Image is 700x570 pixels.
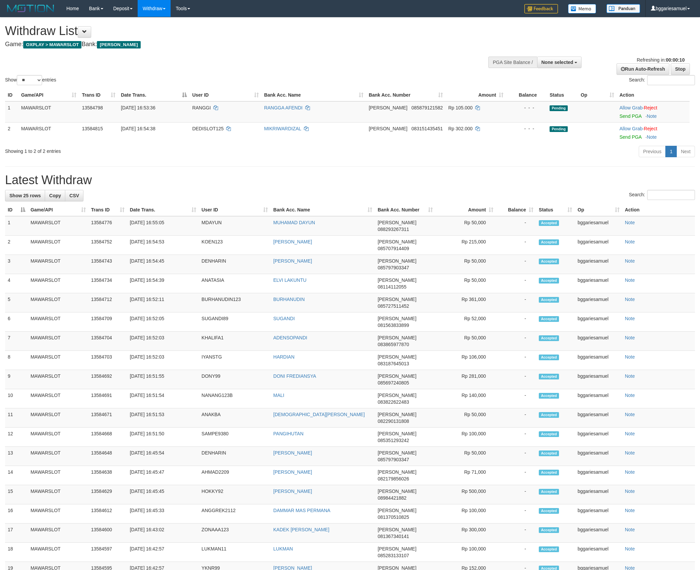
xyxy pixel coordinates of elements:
[89,312,127,332] td: 13584709
[273,469,312,475] a: [PERSON_NAME]
[5,447,28,466] td: 13
[127,312,199,332] td: [DATE] 16:52:05
[496,204,536,216] th: Balance: activate to sort column ascending
[28,236,89,255] td: MAWARSLOT
[199,332,271,351] td: KHALIFA1
[625,373,635,379] a: Note
[378,246,409,251] span: Copy 085707914409 to clipboard
[5,504,28,524] td: 16
[127,255,199,274] td: [DATE] 16:54:45
[539,355,559,360] span: Accepted
[378,489,416,494] span: [PERSON_NAME]
[19,89,79,101] th: Game/API: activate to sort column ascending
[411,105,443,110] span: Copy 085879121582 to clipboard
[5,3,56,13] img: MOTION_logo.png
[568,4,596,13] img: Button%20Memo.svg
[378,469,416,475] span: [PERSON_NAME]
[625,354,635,360] a: Note
[5,389,28,408] td: 10
[199,351,271,370] td: IYANSTG
[5,190,45,201] a: Show 25 rows
[28,485,89,504] td: MAWARSLOT
[89,466,127,485] td: 13584638
[28,447,89,466] td: MAWARSLOT
[550,105,568,111] span: Pending
[435,408,496,428] td: Rp 50,000
[539,259,559,264] span: Accepted
[89,216,127,236] td: 13584776
[199,312,271,332] td: SUGANDI89
[89,332,127,351] td: 13584704
[539,393,559,399] span: Accepted
[5,370,28,389] td: 9
[199,504,271,524] td: ANGGREK2112
[435,332,496,351] td: Rp 50,000
[5,274,28,293] td: 4
[378,476,409,481] span: Copy 082179856026 to clipboard
[625,431,635,436] a: Note
[620,113,641,119] a: Send PGA
[28,389,89,408] td: MAWARSLOT
[118,89,189,101] th: Date Trans.: activate to sort column descending
[378,227,409,232] span: Copy 088293267311 to clipboard
[121,126,155,131] span: [DATE] 16:54:38
[5,466,28,485] td: 14
[539,489,559,495] span: Accepted
[82,105,103,110] span: 13584798
[435,485,496,504] td: Rp 500,000
[435,389,496,408] td: Rp 140,000
[89,389,127,408] td: 13584691
[509,125,544,132] div: - - -
[625,469,635,475] a: Note
[199,255,271,274] td: DENHARIN
[5,204,28,216] th: ID: activate to sort column descending
[127,293,199,312] td: [DATE] 16:52:11
[625,508,635,513] a: Note
[89,504,127,524] td: 13584612
[435,216,496,236] td: Rp 50,000
[28,370,89,389] td: MAWARSLOT
[5,101,19,123] td: 1
[575,351,622,370] td: bggariesamuel
[28,293,89,312] td: MAWARSLOT
[28,428,89,447] td: MAWARSLOT
[435,504,496,524] td: Rp 100,000
[496,408,536,428] td: -
[446,89,506,101] th: Amount: activate to sort column ascending
[378,258,416,264] span: [PERSON_NAME]
[5,312,28,332] td: 6
[435,447,496,466] td: Rp 50,000
[273,220,315,225] a: MUHAMAD DAYUN
[629,190,695,200] label: Search:
[435,293,496,312] td: Rp 361,000
[625,335,635,340] a: Note
[273,489,312,494] a: [PERSON_NAME]
[273,277,307,283] a: ELVI LAKUNTU
[665,146,677,157] a: 1
[5,428,28,447] td: 12
[617,101,690,123] td: ·
[496,504,536,524] td: -
[378,323,409,328] span: Copy 081563833899 to clipboard
[575,312,622,332] td: bggariesamuel
[496,485,536,504] td: -
[666,57,685,63] strong: 00:00:10
[537,57,582,68] button: None selected
[89,485,127,504] td: 13584629
[79,89,118,101] th: Trans ID: activate to sort column ascending
[375,204,435,216] th: Bank Acc. Number: activate to sort column ascending
[17,75,42,85] select: Showentries
[378,239,416,244] span: [PERSON_NAME]
[28,504,89,524] td: MAWARSLOT
[620,105,642,110] a: Allow Grab
[127,408,199,428] td: [DATE] 16:51:53
[89,428,127,447] td: 13584668
[539,316,559,322] span: Accepted
[5,75,56,85] label: Show entries
[496,293,536,312] td: -
[369,105,408,110] span: [PERSON_NAME]
[264,105,303,110] a: RANGGA AFENDI
[273,546,293,551] a: LUKMAN
[89,274,127,293] td: 13584734
[199,293,271,312] td: BURHANUDIN123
